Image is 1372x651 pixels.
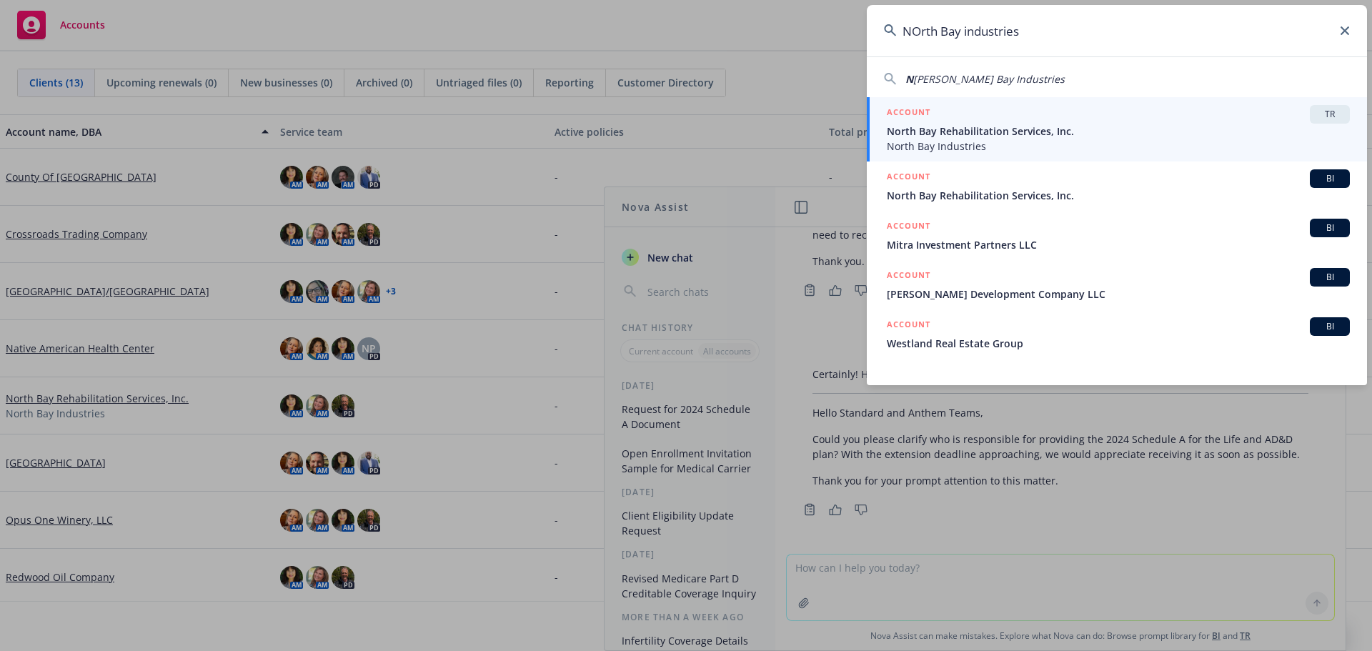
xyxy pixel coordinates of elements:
span: [PERSON_NAME] Bay Industries [913,72,1065,86]
span: Mitra Investment Partners LLC [887,237,1350,252]
span: BI [1316,172,1344,185]
h5: ACCOUNT [887,317,930,334]
span: North Bay Industries [887,139,1350,154]
h5: ACCOUNT [887,219,930,236]
span: North Bay Rehabilitation Services, Inc. [887,124,1350,139]
span: Westland Real Estate Group [887,336,1350,351]
span: BI [1316,271,1344,284]
span: BI [1316,222,1344,234]
a: ACCOUNTBIMitra Investment Partners LLC [867,211,1367,260]
h5: ACCOUNT [887,268,930,285]
a: ACCOUNTBI[PERSON_NAME] Development Company LLC [867,260,1367,309]
a: ACCOUNTBINorth Bay Rehabilitation Services, Inc. [867,161,1367,211]
input: Search... [867,5,1367,56]
a: ACCOUNTBIWestland Real Estate Group [867,309,1367,359]
a: ACCOUNTTRNorth Bay Rehabilitation Services, Inc.North Bay Industries [867,97,1367,161]
h5: ACCOUNT [887,169,930,187]
h5: ACCOUNT [887,105,930,122]
span: TR [1316,108,1344,121]
span: N [905,72,913,86]
span: [PERSON_NAME] Development Company LLC [887,287,1350,302]
span: BI [1316,320,1344,333]
span: North Bay Rehabilitation Services, Inc. [887,188,1350,203]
